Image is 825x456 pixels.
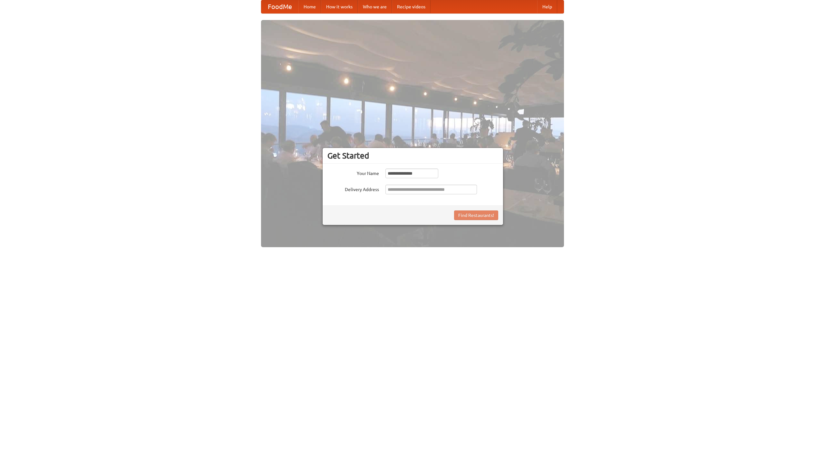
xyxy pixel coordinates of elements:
a: FoodMe [261,0,298,13]
label: Your Name [327,169,379,177]
a: Recipe videos [392,0,431,13]
a: How it works [321,0,358,13]
a: Who we are [358,0,392,13]
h3: Get Started [327,151,498,160]
button: Find Restaurants! [454,210,498,220]
a: Help [537,0,557,13]
a: Home [298,0,321,13]
label: Delivery Address [327,185,379,193]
